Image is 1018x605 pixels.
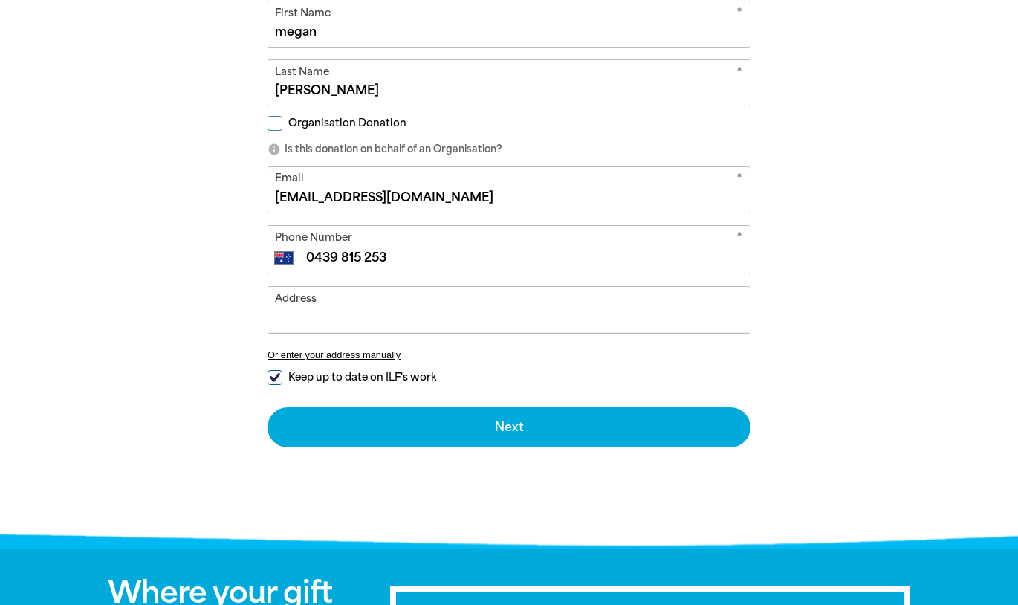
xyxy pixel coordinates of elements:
[268,407,750,447] button: Next
[268,143,281,156] i: info
[736,230,742,248] i: Required
[288,370,436,384] span: Keep up to date on ILF's work
[268,116,282,131] input: Organisation Donation
[288,116,406,130] span: Organisation Donation
[268,370,282,385] input: Keep up to date on ILF's work
[268,142,750,157] p: Is this donation on behalf of an Organisation?
[268,349,750,360] button: Or enter your address manually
